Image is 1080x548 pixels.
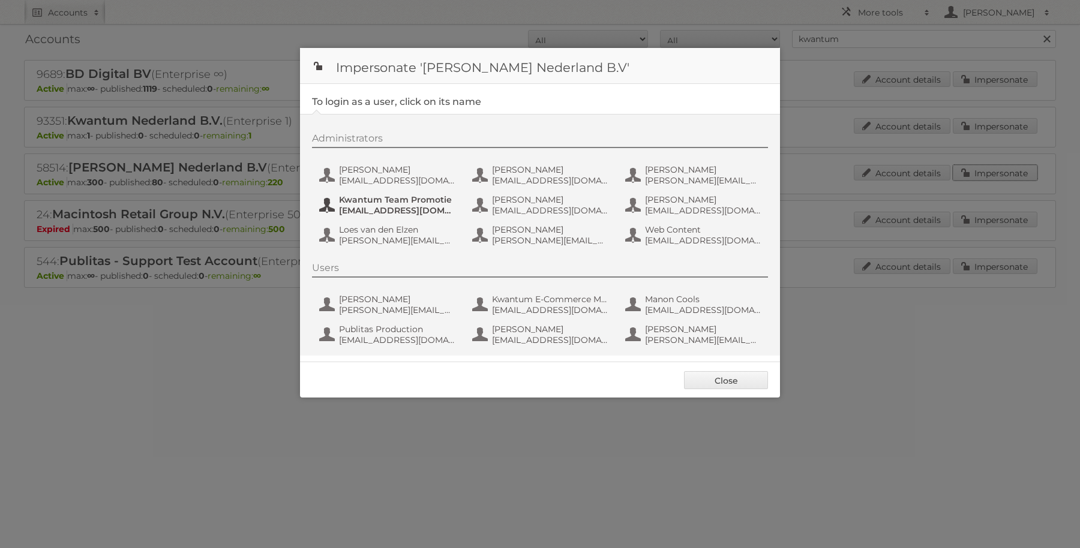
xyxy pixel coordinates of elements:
button: Manon Cools [EMAIL_ADDRESS][DOMAIN_NAME] [624,293,765,317]
button: Publitas Production [EMAIL_ADDRESS][DOMAIN_NAME] [318,323,459,347]
span: [PERSON_NAME] [645,194,761,205]
span: [EMAIL_ADDRESS][DOMAIN_NAME] [645,305,761,315]
span: [EMAIL_ADDRESS][DOMAIN_NAME] [339,205,455,216]
a: Close [684,371,768,389]
span: [PERSON_NAME] [339,164,455,175]
button: [PERSON_NAME] [EMAIL_ADDRESS][DOMAIN_NAME] [318,163,459,187]
button: [PERSON_NAME] [EMAIL_ADDRESS][DOMAIN_NAME] [471,323,612,347]
span: Manon Cools [645,294,761,305]
span: [PERSON_NAME] [492,324,608,335]
span: [PERSON_NAME] [645,324,761,335]
button: Kwantum E-Commerce Marketing [EMAIL_ADDRESS][DOMAIN_NAME] [471,293,612,317]
div: Administrators [312,133,768,148]
span: [PERSON_NAME][EMAIL_ADDRESS][DOMAIN_NAME] [645,175,761,186]
span: Kwantum Team Promotie [339,194,455,205]
span: [PERSON_NAME][EMAIL_ADDRESS][DOMAIN_NAME] [339,235,455,246]
span: [PERSON_NAME] [645,164,761,175]
span: [EMAIL_ADDRESS][DOMAIN_NAME] [492,205,608,216]
span: [EMAIL_ADDRESS][DOMAIN_NAME] [645,205,761,216]
button: [PERSON_NAME] [PERSON_NAME][EMAIL_ADDRESS][DOMAIN_NAME] [624,163,765,187]
legend: To login as a user, click on its name [312,96,481,107]
span: [EMAIL_ADDRESS][DOMAIN_NAME] [492,175,608,186]
span: [EMAIL_ADDRESS][DOMAIN_NAME] [645,235,761,246]
span: [PERSON_NAME] [492,164,608,175]
span: [PERSON_NAME][EMAIL_ADDRESS][DOMAIN_NAME] [492,235,608,246]
button: Loes van den Elzen [PERSON_NAME][EMAIL_ADDRESS][DOMAIN_NAME] [318,223,459,247]
button: [PERSON_NAME] [PERSON_NAME][EMAIL_ADDRESS][DOMAIN_NAME] [624,323,765,347]
button: [PERSON_NAME] [EMAIL_ADDRESS][DOMAIN_NAME] [624,193,765,217]
span: Web Content [645,224,761,235]
span: [PERSON_NAME] [339,294,455,305]
span: [EMAIL_ADDRESS][DOMAIN_NAME] [492,305,608,315]
h1: Impersonate '[PERSON_NAME] Nederland B.V' [300,48,780,84]
span: [PERSON_NAME] [492,194,608,205]
span: Kwantum E-Commerce Marketing [492,294,608,305]
span: [EMAIL_ADDRESS][DOMAIN_NAME] [492,335,608,345]
span: [EMAIL_ADDRESS][DOMAIN_NAME] [339,175,455,186]
button: Kwantum Team Promotie [EMAIL_ADDRESS][DOMAIN_NAME] [318,193,459,217]
button: [PERSON_NAME] [PERSON_NAME][EMAIL_ADDRESS][DOMAIN_NAME] [471,223,612,247]
button: Web Content [EMAIL_ADDRESS][DOMAIN_NAME] [624,223,765,247]
span: Publitas Production [339,324,455,335]
div: Users [312,262,768,278]
button: [PERSON_NAME] [EMAIL_ADDRESS][DOMAIN_NAME] [471,193,612,217]
span: [EMAIL_ADDRESS][DOMAIN_NAME] [339,335,455,345]
span: [PERSON_NAME][EMAIL_ADDRESS][DOMAIN_NAME] [339,305,455,315]
span: [PERSON_NAME][EMAIL_ADDRESS][DOMAIN_NAME] [645,335,761,345]
button: [PERSON_NAME] [EMAIL_ADDRESS][DOMAIN_NAME] [471,163,612,187]
span: Loes van den Elzen [339,224,455,235]
span: [PERSON_NAME] [492,224,608,235]
button: [PERSON_NAME] [PERSON_NAME][EMAIL_ADDRESS][DOMAIN_NAME] [318,293,459,317]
